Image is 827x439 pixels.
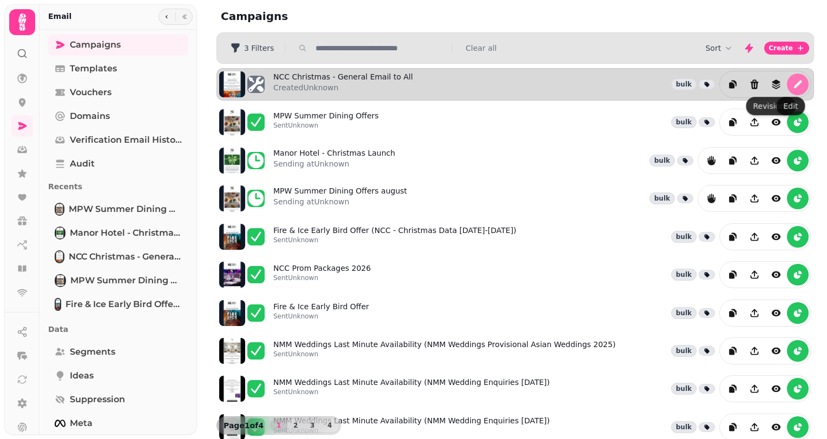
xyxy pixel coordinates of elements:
button: 1 [270,419,287,432]
button: Sort [705,43,734,54]
span: Campaigns [70,38,121,51]
button: view [765,340,787,362]
span: Vouchers [70,86,111,99]
div: bulk [649,192,675,204]
button: 3 Filters [221,39,283,57]
button: view [765,111,787,133]
button: reports [787,226,809,248]
button: Share campaign preview [744,150,765,171]
img: aHR0cHM6Ly9zdGFtcGVkZS1zZXJ2aWNlLXByb2QtdGVtcGxhdGUtcHJldmlld3MuczMuZXUtd2VzdC0xLmFtYXpvbmF3cy5jb... [219,71,245,97]
button: duplicate [722,188,744,209]
a: Fire & Ice Early Bird Offer (NCC - Christmas Data 2019-2023)Fire & Ice Early Bird Offer (NCC - Ch... [48,294,188,315]
button: view [765,378,787,400]
span: 3 Filters [244,44,274,52]
button: Share campaign preview [744,340,765,362]
p: Sent Unknown [273,236,516,244]
div: bulk [671,383,697,395]
div: Revisions [746,97,796,115]
div: Edit [776,97,805,115]
img: Fire & Ice Early Bird Offer (NCC - Christmas Data 2019-2023) [56,299,60,310]
div: bulk [671,78,697,90]
p: Sent Unknown [273,388,550,396]
button: Share campaign preview [744,226,765,248]
img: aHR0cHM6Ly9zdGFtcGVkZS1zZXJ2aWNlLXByb2QtdGVtcGxhdGUtcHJldmlld3MuczMuZXUtd2VzdC0xLmFtYXpvbmF3cy5jb... [219,109,245,135]
button: duplicate [722,111,744,133]
div: bulk [671,269,697,281]
button: duplicate [722,150,744,171]
a: MPW Summer Dining OffersMPW Summer Dining Offers [48,270,188,291]
a: Domains [48,105,188,127]
a: Campaigns [48,34,188,56]
button: reports [787,111,809,133]
button: revisions [765,74,787,95]
a: Templates [48,58,188,79]
span: Domains [70,110,110,123]
button: reports [700,150,722,171]
img: aHR0cHM6Ly9zdGFtcGVkZS1zZXJ2aWNlLXByb2QtdGVtcGxhdGUtcHJldmlld3MuczMuZXUtd2VzdC0xLmFtYXpvbmF3cy5jb... [219,300,245,326]
span: Manor Hotel - Christmas Launch [70,227,182,240]
div: bulk [671,231,697,243]
span: 2 [291,422,300,429]
p: Sent Unknown [273,350,615,358]
div: bulk [649,155,675,167]
nav: Pagination [270,419,338,432]
button: duplicate [722,74,744,95]
button: edit [787,74,809,95]
p: Page 1 of 4 [219,420,268,431]
img: Manor Hotel - Christmas Launch [56,228,64,238]
span: MPW Summer Dining Offers [70,274,182,287]
button: reports [787,340,809,362]
span: Ideas [70,369,94,382]
a: NCC Prom Packages 2026SentUnknown [273,263,371,287]
button: 4 [321,419,338,432]
button: reports [787,378,809,400]
a: NCC Christmas - General Email to AllCreatedUnknown [273,71,413,97]
a: Ideas [48,365,188,387]
a: NMM Weddings Last Minute Availability (NMM Wedding Enquiries [DATE])SentUnknown [273,377,550,401]
h2: Email [48,11,71,22]
img: aHR0cHM6Ly9zdGFtcGVkZS1zZXJ2aWNlLXByb2QtdGVtcGxhdGUtcHJldmlld3MuczMuZXUtd2VzdC0xLmFtYXpvbmF3cy5jb... [219,262,245,288]
button: reports [787,416,809,438]
button: Share campaign preview [744,378,765,400]
button: Share campaign preview [744,302,765,324]
button: Share campaign preview [744,188,765,209]
div: bulk [671,421,697,433]
p: Sent Unknown [273,426,550,435]
span: MPW Summer Dining Offers august [69,203,182,216]
span: Audit [70,157,95,170]
img: MPW Summer Dining Offers august [56,204,63,215]
button: duplicate [722,302,744,324]
p: Recents [48,177,188,196]
button: Share campaign preview [744,111,765,133]
a: MPW Summer Dining Offers augustSending atUnknown [273,185,407,211]
button: duplicate [722,416,744,438]
button: view [765,150,787,171]
div: bulk [671,345,697,357]
button: reports [700,188,722,209]
a: Audit [48,153,188,175]
a: MPW Summer Dining Offers augustMPW Summer Dining Offers august [48,198,188,220]
img: NCC Christmas - General Email to All [56,251,63,262]
span: 1 [274,422,283,429]
a: MPW Summer Dining OffersSentUnknown [273,110,379,134]
button: view [765,416,787,438]
a: Vouchers [48,82,188,103]
button: Create [764,42,809,55]
button: duplicate [722,264,744,285]
a: NMM Weddings Last Minute Availability (NMM Wedding Enquiries [DATE])SentUnknown [273,415,550,439]
p: Sent Unknown [273,274,371,282]
span: Suppression [70,393,125,406]
a: NCC Christmas - General Email to AllNCC Christmas - General Email to All [48,246,188,268]
button: Share campaign preview [744,416,765,438]
a: Manor Hotel - Christmas LaunchSending atUnknown [273,148,395,174]
button: duplicate [722,226,744,248]
span: 4 [325,422,334,429]
span: Fire & Ice Early Bird Offer (NCC - Christmas Data [DATE]-[DATE]) [65,298,182,311]
a: Verification email history [48,129,188,151]
button: 3 [304,419,321,432]
p: Sending at Unknown [273,158,395,169]
a: NMM Weddings Last Minute Availability (NMM Weddings Provisional Asian Weddings 2025)SentUnknown [273,339,615,363]
div: bulk [671,116,697,128]
p: Created Unknown [273,82,413,93]
button: view [765,302,787,324]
